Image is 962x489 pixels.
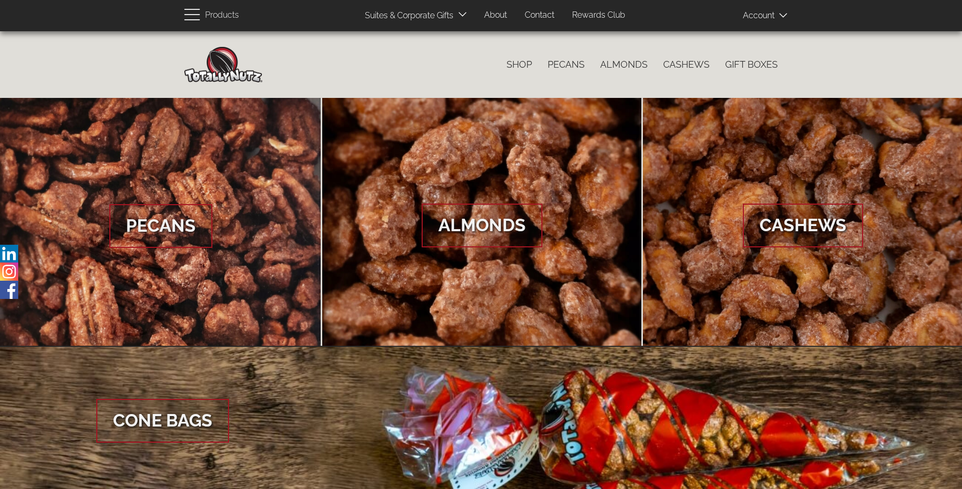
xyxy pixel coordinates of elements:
span: Cashews [743,204,863,247]
a: Cashews [655,54,717,76]
a: Suites & Corporate Gifts [357,6,457,26]
a: Pecans [540,54,592,76]
a: Shop [499,54,540,76]
a: Almonds [322,98,642,347]
a: Gift Boxes [717,54,786,76]
span: Products [205,8,239,23]
a: Almonds [592,54,655,76]
a: About [476,5,515,26]
span: Almonds [422,204,542,247]
img: Home [184,47,262,82]
span: Pecans [109,204,212,248]
a: Contact [517,5,562,26]
a: Rewards Club [564,5,633,26]
span: Cone Bags [96,399,229,443]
